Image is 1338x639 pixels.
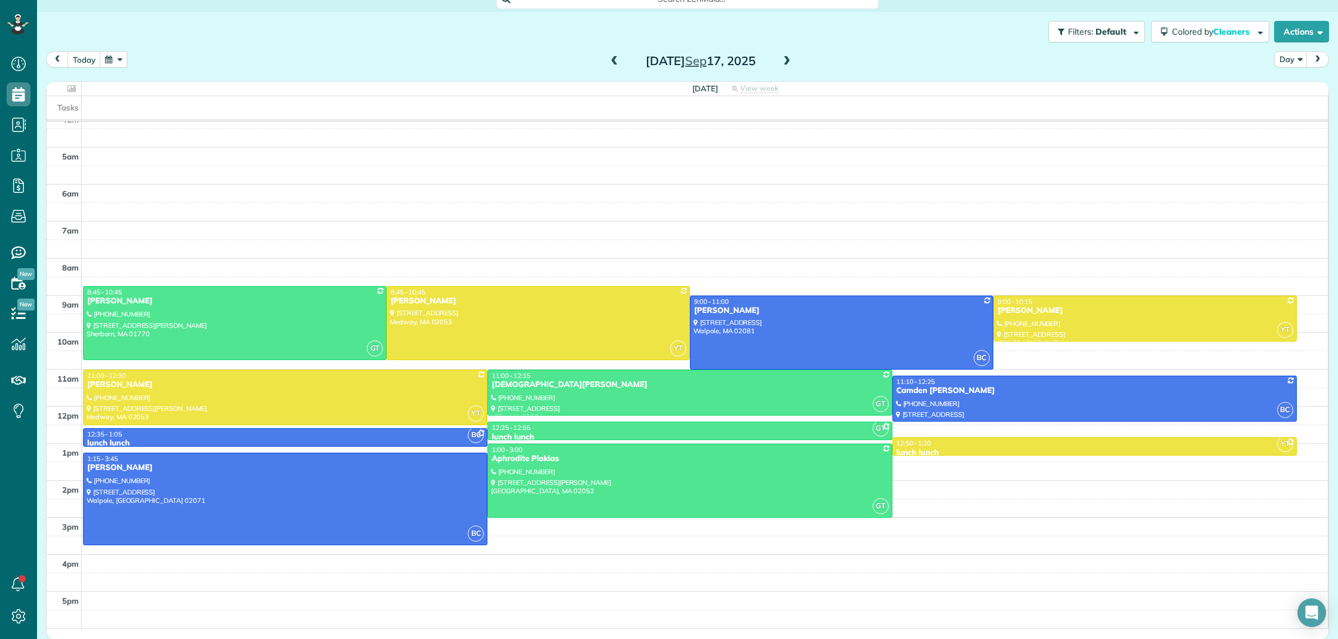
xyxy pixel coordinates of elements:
[62,263,79,272] span: 8am
[998,297,1032,306] span: 9:00 - 10:15
[897,439,931,447] span: 12:50 - 1:20
[1151,21,1269,42] button: Colored byCleaners
[693,306,990,316] div: [PERSON_NAME]
[491,380,888,390] div: [DEMOGRAPHIC_DATA][PERSON_NAME]
[468,405,484,422] span: YT
[873,396,889,412] span: GT
[974,350,990,366] span: BC
[62,485,79,494] span: 2pm
[896,386,1293,396] div: Camden [PERSON_NAME]
[692,84,718,93] span: [DATE]
[62,226,79,235] span: 7am
[873,420,889,437] span: GT
[1213,26,1251,37] span: Cleaners
[17,299,35,311] span: New
[997,306,1293,316] div: [PERSON_NAME]
[468,526,484,542] span: BC
[87,371,126,380] span: 11:00 - 12:30
[87,288,122,296] span: 8:45 - 10:45
[67,51,101,67] button: today
[62,596,79,606] span: 5pm
[896,448,1293,458] div: lunch lunch
[57,337,79,346] span: 10am
[57,411,79,420] span: 12pm
[1277,436,1293,452] span: YT
[390,296,686,306] div: [PERSON_NAME]
[57,374,79,383] span: 11am
[62,559,79,569] span: 4pm
[694,297,729,306] span: 9:00 - 11:00
[1277,322,1293,338] span: YT
[1048,21,1145,42] button: Filters: Default
[62,152,79,161] span: 5am
[1068,26,1093,37] span: Filters:
[62,189,79,198] span: 6am
[1306,51,1329,67] button: next
[17,268,35,280] span: New
[57,103,79,112] span: Tasks
[1042,21,1145,42] a: Filters: Default
[491,454,888,464] div: Aphrodite Plakias
[492,423,530,432] span: 12:25 - 12:55
[87,380,484,390] div: [PERSON_NAME]
[391,288,425,296] span: 8:45 - 10:45
[62,448,79,457] span: 1pm
[491,432,888,443] div: lunch lunch
[1095,26,1127,37] span: Default
[1274,21,1329,42] button: Actions
[670,340,686,357] span: YT
[62,300,79,309] span: 9am
[87,296,383,306] div: [PERSON_NAME]
[1277,402,1293,418] span: BC
[468,427,484,443] span: BC
[1297,598,1326,627] div: Open Intercom Messenger
[62,115,79,124] span: 4am
[1172,26,1254,37] span: Colored by
[87,430,122,438] span: 12:35 - 1:05
[740,84,778,93] span: View week
[367,340,383,357] span: GT
[87,463,484,473] div: [PERSON_NAME]
[87,438,484,448] div: lunch lunch
[685,53,707,68] span: Sep
[46,51,69,67] button: prev
[873,498,889,514] span: GT
[897,377,935,386] span: 11:10 - 12:25
[62,522,79,532] span: 3pm
[626,54,775,67] h2: [DATE] 17, 2025
[87,454,118,463] span: 1:15 - 3:45
[492,446,523,454] span: 1:00 - 3:00
[1274,51,1308,67] button: Day
[492,371,530,380] span: 11:00 - 12:15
